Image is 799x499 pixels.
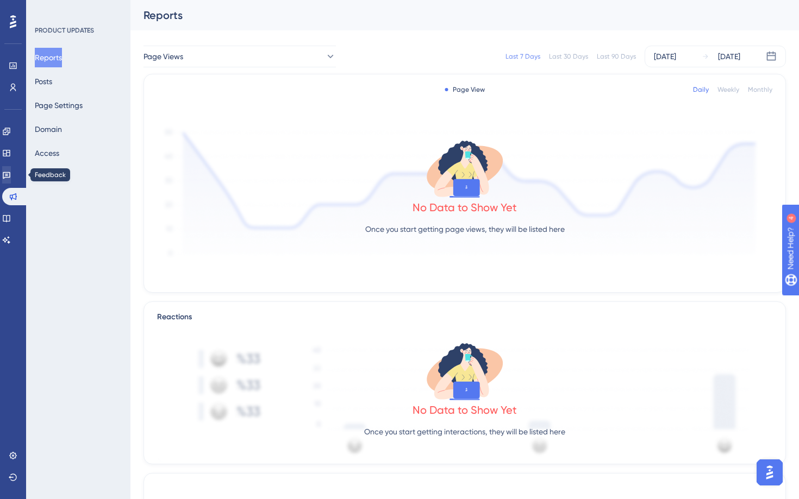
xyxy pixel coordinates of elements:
p: Once you start getting page views, they will be listed here [365,223,565,236]
div: No Data to Show Yet [413,200,517,215]
button: Page Settings [35,96,83,115]
button: Posts [35,72,52,91]
p: Once you start getting interactions, they will be listed here [364,425,565,438]
span: Page Views [143,50,183,63]
div: Last 7 Days [505,52,540,61]
div: No Data to Show Yet [413,402,517,418]
div: [DATE] [718,50,740,63]
div: Monthly [748,85,772,94]
div: Last 30 Days [549,52,588,61]
button: Domain [35,119,62,139]
span: Need Help? [26,3,68,16]
div: 4 [76,5,79,14]
div: [DATE] [654,50,676,63]
button: Page Views [143,46,336,67]
div: Daily [693,85,709,94]
div: Weekly [717,85,739,94]
div: PRODUCT UPDATES [35,26,94,35]
div: Reports [143,8,759,23]
div: Reactions [157,311,772,324]
button: Access [35,143,59,163]
button: Reports [35,48,62,67]
iframe: UserGuiding AI Assistant Launcher [753,456,786,489]
div: Last 90 Days [597,52,636,61]
div: Page View [445,85,485,94]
